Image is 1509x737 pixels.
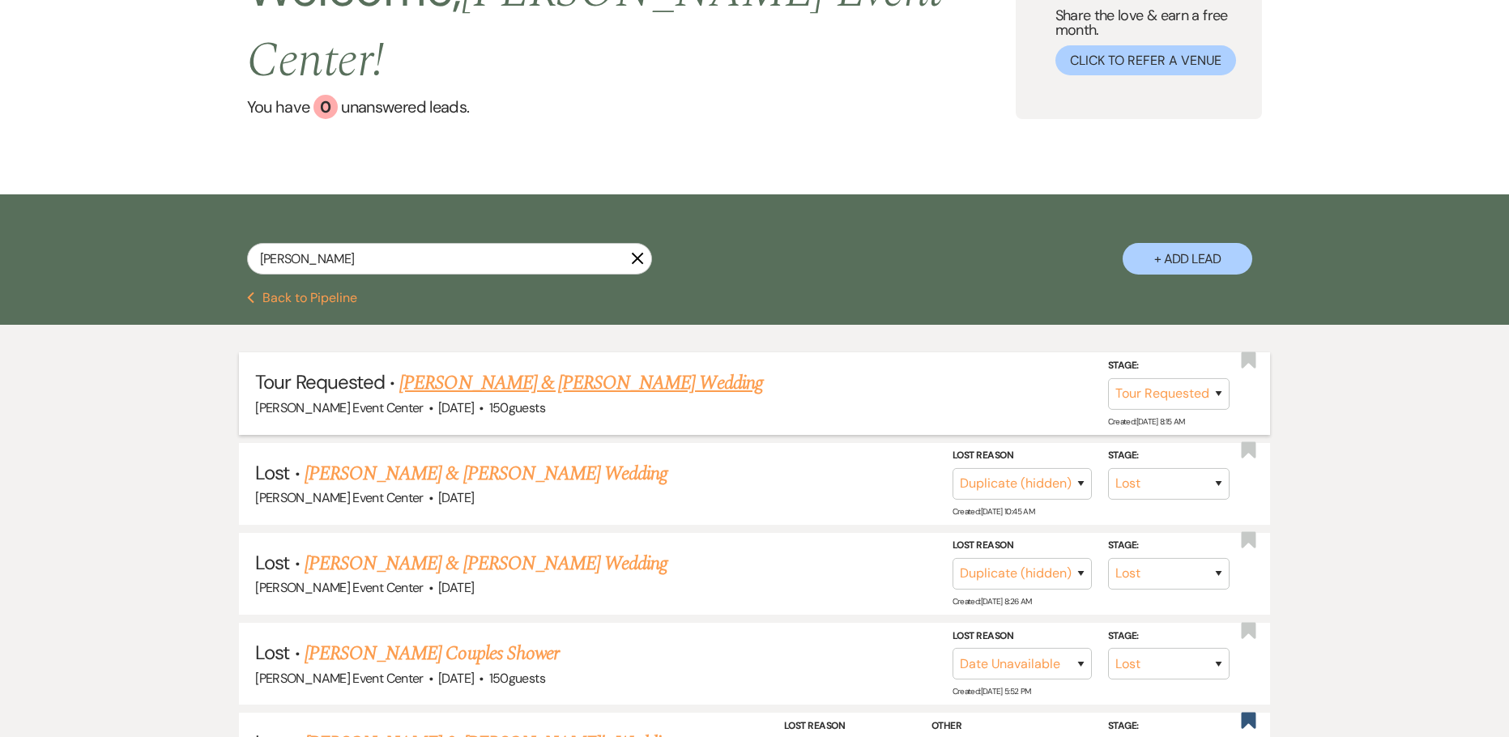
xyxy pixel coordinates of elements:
[489,670,545,687] span: 150 guests
[305,639,559,668] a: [PERSON_NAME] Couples Shower
[953,686,1031,697] span: Created: [DATE] 5:52 PM
[438,670,474,687] span: [DATE]
[1108,416,1185,427] span: Created: [DATE] 8:15 AM
[305,459,667,488] a: [PERSON_NAME] & [PERSON_NAME] Wedding
[255,369,385,394] span: Tour Requested
[305,549,667,578] a: [PERSON_NAME] & [PERSON_NAME] Wedding
[1108,447,1230,465] label: Stage:
[931,718,1100,735] label: Other
[1108,357,1230,375] label: Stage:
[953,596,1032,607] span: Created: [DATE] 8:26 AM
[255,670,423,687] span: [PERSON_NAME] Event Center
[953,506,1034,517] span: Created: [DATE] 10:45 AM
[1108,537,1230,555] label: Stage:
[255,460,289,485] span: Lost
[255,489,423,506] span: [PERSON_NAME] Event Center
[438,489,474,506] span: [DATE]
[255,579,423,596] span: [PERSON_NAME] Event Center
[1108,627,1230,645] label: Stage:
[247,95,1016,119] a: You have 0 unanswered leads.
[953,447,1092,465] label: Lost Reason
[247,292,358,305] button: Back to Pipeline
[438,579,474,596] span: [DATE]
[255,399,423,416] span: [PERSON_NAME] Event Center
[438,399,474,416] span: [DATE]
[1108,718,1230,735] label: Stage:
[255,640,289,665] span: Lost
[953,537,1092,555] label: Lost Reason
[255,550,289,575] span: Lost
[784,718,923,735] label: Lost Reason
[313,95,338,119] div: 0
[1055,45,1236,75] button: Click to Refer a Venue
[489,399,545,416] span: 150 guests
[953,627,1092,645] label: Lost Reason
[399,368,762,398] a: [PERSON_NAME] & [PERSON_NAME] Wedding
[1123,243,1252,275] button: + Add Lead
[247,243,652,275] input: Search by name, event date, email address or phone number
